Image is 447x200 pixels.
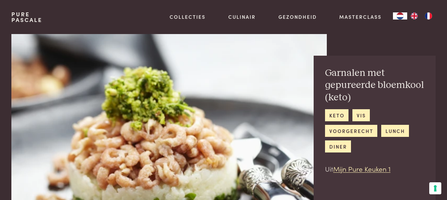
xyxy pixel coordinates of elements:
a: NL [393,12,407,20]
a: Gezondheid [278,13,317,21]
a: EN [407,12,421,20]
a: keto [325,109,348,121]
a: Collecties [170,13,206,21]
ul: Language list [407,12,436,20]
p: Uit [325,164,424,174]
div: Language [393,12,407,20]
a: Masterclass [339,13,382,21]
a: voorgerecht [325,125,377,137]
aside: Language selected: Nederlands [393,12,436,20]
button: Uw voorkeuren voor toestemming voor trackingtechnologieën [429,182,441,194]
a: Culinair [228,13,256,21]
a: Mijn Pure Keuken 1 [333,164,390,173]
h2: Garnalen met gepureerde bloemkool (keto) [325,67,424,104]
a: FR [421,12,436,20]
a: PurePascale [11,11,42,23]
a: lunch [381,125,409,137]
a: diner [325,140,351,152]
a: vis [352,109,370,121]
